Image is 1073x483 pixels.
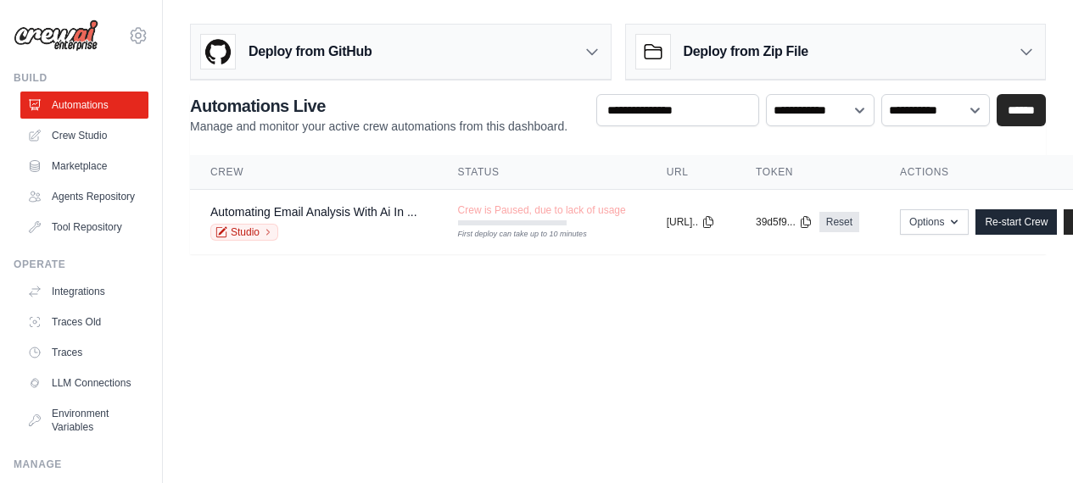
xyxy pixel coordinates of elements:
a: Integrations [20,278,148,305]
button: 39d5f9... [756,215,813,229]
a: LLM Connections [20,369,148,397]
a: Environment Variables [20,400,148,441]
a: Traces Old [20,308,148,336]
a: Automations [20,92,148,119]
a: Tool Repository [20,214,148,241]
div: First deploy can take up to 10 minutes [458,229,567,241]
span: Crew is Paused, due to lack of usage [458,203,626,217]
div: Manage [14,458,148,471]
th: Status [438,155,646,190]
img: Logo [14,19,98,52]
a: Studio [210,224,278,241]
p: Manage and monitor your active crew automations from this dashboard. [190,118,567,135]
a: Reset [819,212,859,232]
a: Marketplace [20,153,148,180]
div: Build [14,71,148,85]
div: Operate [14,258,148,271]
h3: Deploy from GitHub [249,42,372,62]
a: Automating Email Analysis With Ai In ... [210,205,417,219]
a: Crew Studio [20,122,148,149]
h2: Automations Live [190,94,567,118]
img: GitHub Logo [201,35,235,69]
h3: Deploy from Zip File [684,42,808,62]
a: Traces [20,339,148,366]
a: Re-start Crew [975,209,1057,235]
th: Token [735,155,880,190]
a: Agents Repository [20,183,148,210]
button: Options [900,209,969,235]
th: Crew [190,155,438,190]
th: URL [646,155,735,190]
